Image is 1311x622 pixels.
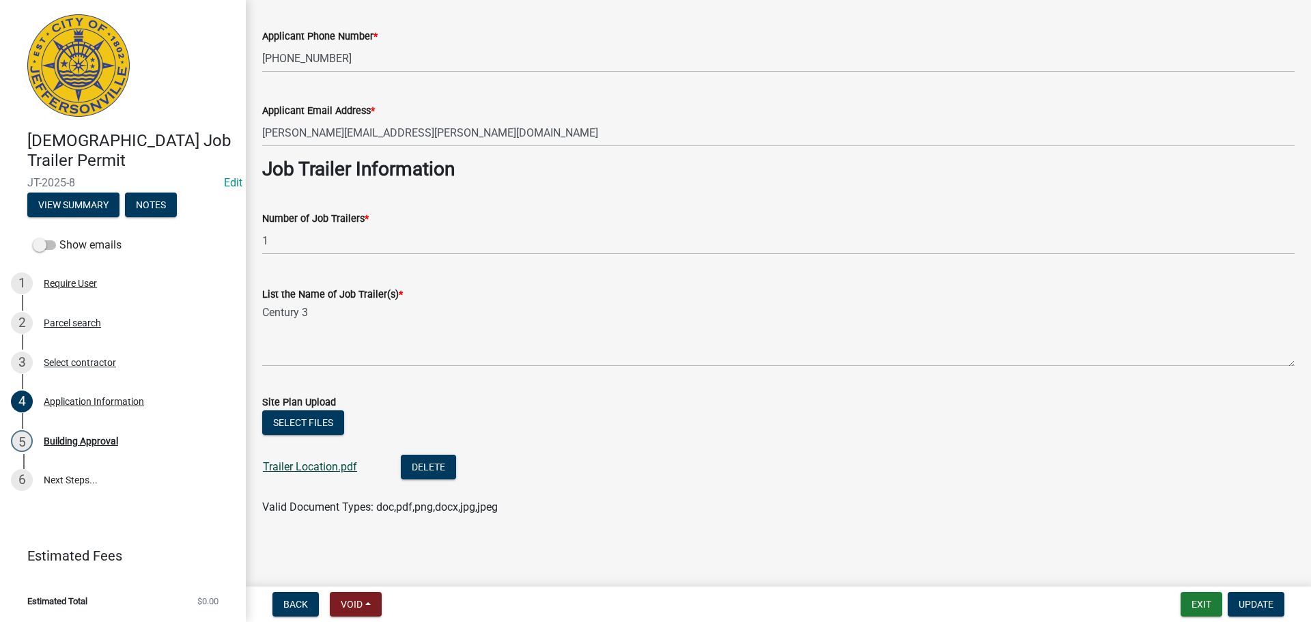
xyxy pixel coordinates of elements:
[44,318,101,328] div: Parcel search
[44,436,118,446] div: Building Approval
[44,397,144,406] div: Application Information
[401,455,456,479] button: Delete
[27,193,119,217] button: View Summary
[262,32,378,42] label: Applicant Phone Number
[125,200,177,211] wm-modal-confirm: Notes
[11,430,33,452] div: 5
[262,158,455,180] strong: Job Trailer Information
[44,358,116,367] div: Select contractor
[27,176,218,189] span: JT-2025-8
[224,176,242,189] a: Edit
[197,597,218,606] span: $0.00
[401,462,456,475] wm-modal-confirm: Delete Document
[33,237,122,253] label: Show emails
[27,131,235,171] h4: [DEMOGRAPHIC_DATA] Job Trailer Permit
[44,279,97,288] div: Require User
[262,500,498,513] span: Valid Document Types: doc,pdf,png,docx,jpg,jpeg
[224,176,242,189] wm-modal-confirm: Edit Application Number
[262,410,344,435] button: Select files
[262,107,375,116] label: Applicant Email Address
[1228,592,1284,617] button: Update
[11,469,33,491] div: 6
[11,312,33,334] div: 2
[341,599,363,610] span: Void
[262,214,369,224] label: Number of Job Trailers
[262,290,403,300] label: List the Name of Job Trailer(s)
[330,592,382,617] button: Void
[262,398,336,408] label: Site Plan Upload
[11,352,33,373] div: 3
[27,14,130,117] img: City of Jeffersonville, Indiana
[1181,592,1222,617] button: Exit
[1239,599,1273,610] span: Update
[283,599,308,610] span: Back
[11,391,33,412] div: 4
[27,597,87,606] span: Estimated Total
[272,592,319,617] button: Back
[11,272,33,294] div: 1
[27,200,119,211] wm-modal-confirm: Summary
[11,542,224,569] a: Estimated Fees
[125,193,177,217] button: Notes
[263,460,357,473] a: Trailer Location.pdf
